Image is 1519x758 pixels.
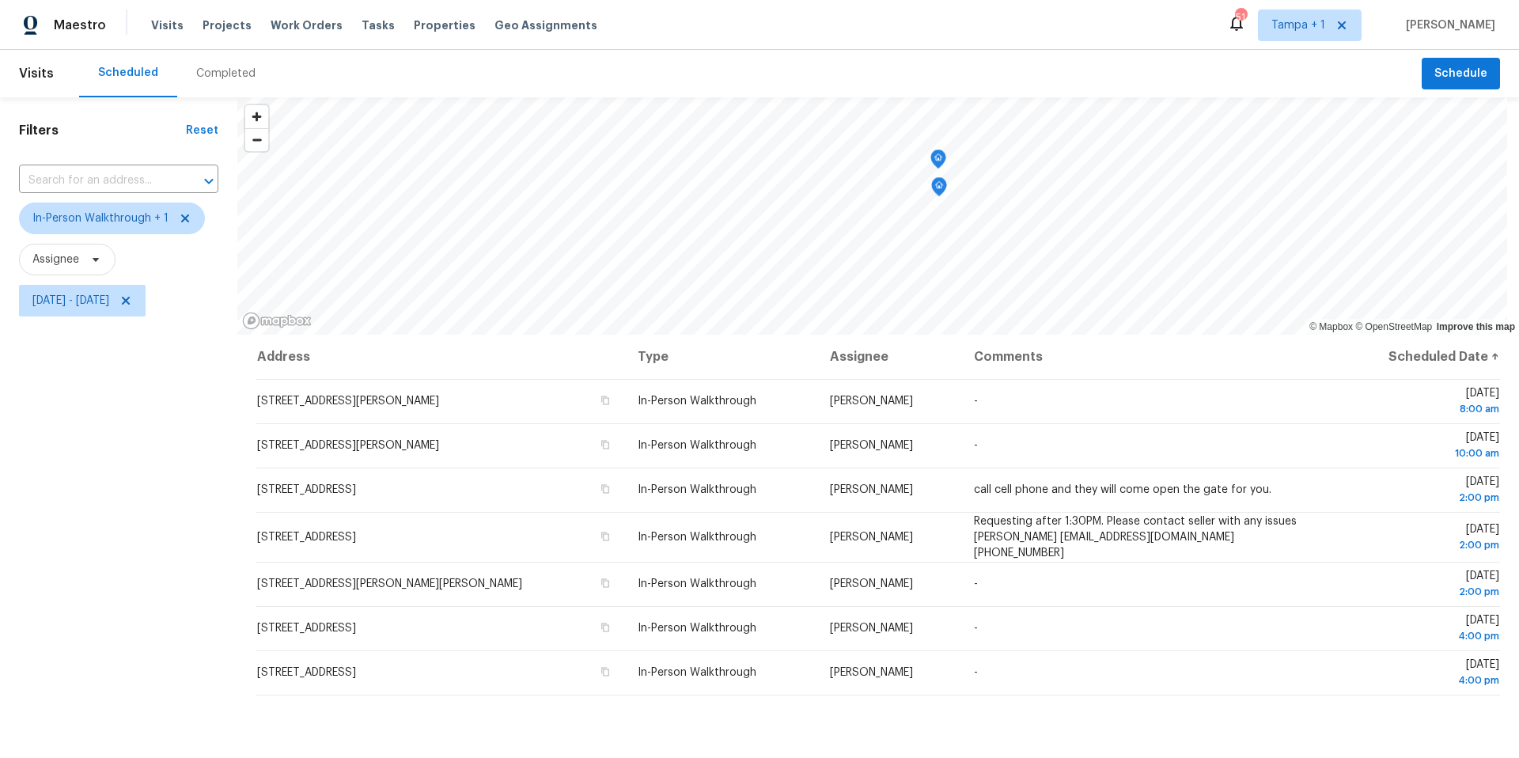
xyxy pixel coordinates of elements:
[974,396,978,407] span: -
[494,17,597,33] span: Geo Assignments
[257,578,522,589] span: [STREET_ADDRESS][PERSON_NAME][PERSON_NAME]
[1271,17,1325,33] span: Tampa + 1
[1235,9,1246,25] div: 51
[1355,321,1432,332] a: OpenStreetMap
[817,335,962,379] th: Assignee
[638,623,756,634] span: In-Person Walkthrough
[598,529,612,544] button: Copy Address
[638,667,756,678] span: In-Person Walkthrough
[257,623,356,634] span: [STREET_ADDRESS]
[256,335,625,379] th: Address
[32,210,169,226] span: In-Person Walkthrough + 1
[638,578,756,589] span: In-Person Walkthrough
[638,532,756,543] span: In-Person Walkthrough
[598,620,612,635] button: Copy Address
[974,440,978,451] span: -
[151,17,184,33] span: Visits
[257,484,356,495] span: [STREET_ADDRESS]
[638,484,756,495] span: In-Person Walkthrough
[830,623,913,634] span: [PERSON_NAME]
[257,440,439,451] span: [STREET_ADDRESS][PERSON_NAME]
[237,97,1507,335] canvas: Map
[257,667,356,678] span: [STREET_ADDRESS]
[271,17,343,33] span: Work Orders
[1347,388,1499,417] span: [DATE]
[98,65,158,81] div: Scheduled
[245,129,268,151] span: Zoom out
[1347,445,1499,461] div: 10:00 am
[32,293,109,309] span: [DATE] - [DATE]
[245,128,268,151] button: Zoom out
[625,335,816,379] th: Type
[1347,628,1499,644] div: 4:00 pm
[830,484,913,495] span: [PERSON_NAME]
[1422,58,1500,90] button: Schedule
[32,252,79,267] span: Assignee
[414,17,475,33] span: Properties
[1309,321,1353,332] a: Mapbox
[1347,659,1499,688] span: [DATE]
[830,396,913,407] span: [PERSON_NAME]
[830,667,913,678] span: [PERSON_NAME]
[1335,335,1500,379] th: Scheduled Date ↑
[1347,432,1499,461] span: [DATE]
[362,20,395,31] span: Tasks
[1347,524,1499,553] span: [DATE]
[19,169,174,193] input: Search for an address...
[598,393,612,407] button: Copy Address
[19,56,54,91] span: Visits
[242,312,312,330] a: Mapbox homepage
[598,665,612,679] button: Copy Address
[974,623,978,634] span: -
[1437,321,1515,332] a: Improve this map
[930,150,946,174] div: Map marker
[1347,673,1499,688] div: 4:00 pm
[638,440,756,451] span: In-Person Walkthrough
[257,532,356,543] span: [STREET_ADDRESS]
[1434,64,1487,84] span: Schedule
[598,576,612,590] button: Copy Address
[598,438,612,452] button: Copy Address
[974,667,978,678] span: -
[186,123,218,138] div: Reset
[257,396,439,407] span: [STREET_ADDRESS][PERSON_NAME]
[19,123,186,138] h1: Filters
[1400,17,1495,33] span: [PERSON_NAME]
[1347,537,1499,553] div: 2:00 pm
[203,17,252,33] span: Projects
[974,516,1297,559] span: Requesting after 1:30PM. Please contact seller with any issues [PERSON_NAME] [EMAIL_ADDRESS][DOMA...
[1347,476,1499,506] span: [DATE]
[830,578,913,589] span: [PERSON_NAME]
[198,170,220,192] button: Open
[1347,490,1499,506] div: 2:00 pm
[830,440,913,451] span: [PERSON_NAME]
[961,335,1335,379] th: Comments
[974,484,1271,495] span: call cell phone and they will come open the gate for you.
[1347,584,1499,600] div: 2:00 pm
[54,17,106,33] span: Maestro
[598,482,612,496] button: Copy Address
[931,177,947,202] div: Map marker
[196,66,256,81] div: Completed
[1347,570,1499,600] span: [DATE]
[638,396,756,407] span: In-Person Walkthrough
[1347,615,1499,644] span: [DATE]
[974,578,978,589] span: -
[830,532,913,543] span: [PERSON_NAME]
[245,105,268,128] button: Zoom in
[1347,401,1499,417] div: 8:00 am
